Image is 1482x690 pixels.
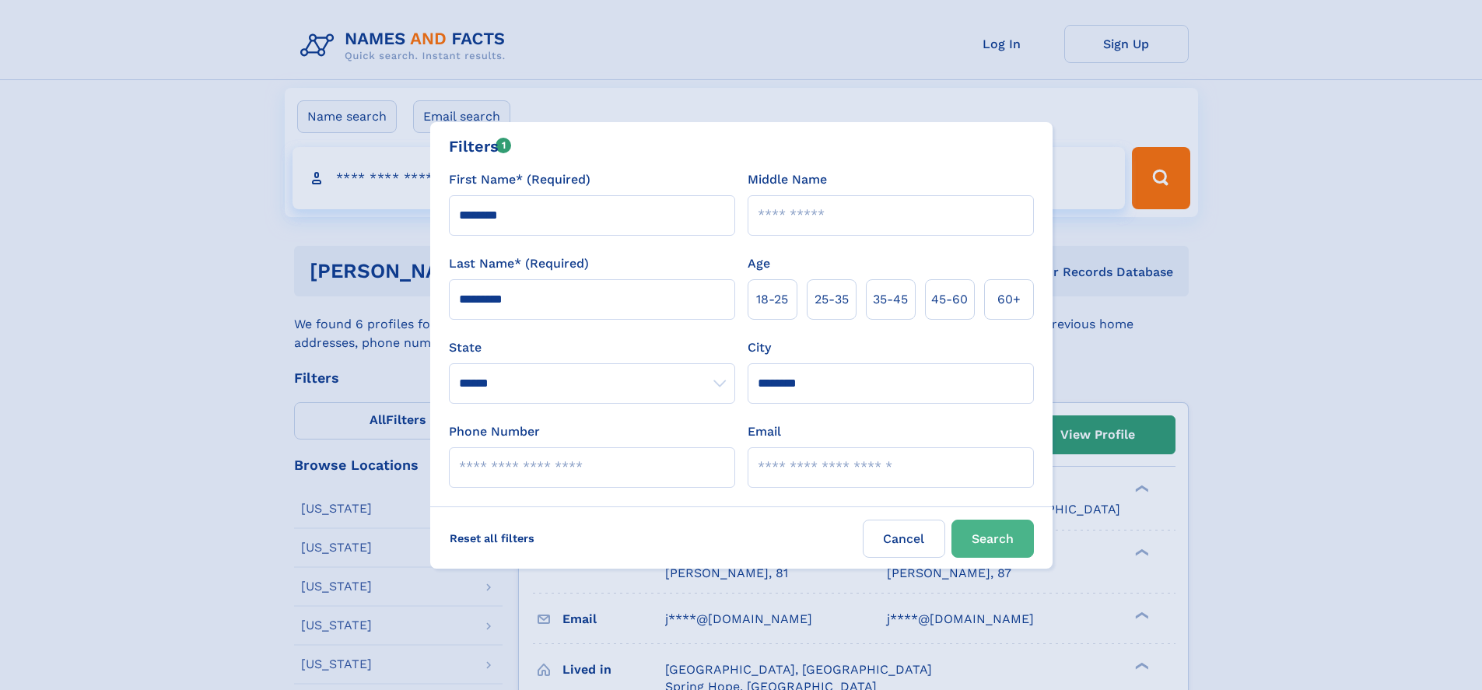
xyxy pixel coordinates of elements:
span: 25‑35 [815,290,849,309]
span: 60+ [997,290,1021,309]
label: Phone Number [449,422,540,441]
label: State [449,338,735,357]
span: 18‑25 [756,290,788,309]
span: 35‑45 [873,290,908,309]
label: Cancel [863,520,945,558]
label: City [748,338,771,357]
span: 45‑60 [931,290,968,309]
label: Last Name* (Required) [449,254,589,273]
button: Search [951,520,1034,558]
label: First Name* (Required) [449,170,590,189]
div: Filters [449,135,512,158]
label: Reset all filters [440,520,545,557]
label: Middle Name [748,170,827,189]
label: Email [748,422,781,441]
label: Age [748,254,770,273]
